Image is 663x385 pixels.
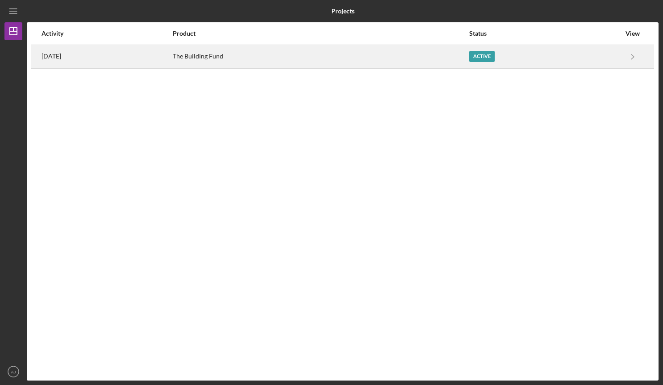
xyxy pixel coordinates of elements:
[42,30,172,37] div: Activity
[621,30,644,37] div: View
[173,30,468,37] div: Product
[331,8,354,15] b: Projects
[4,363,22,381] button: AJ
[469,51,495,62] div: Active
[469,30,621,37] div: Status
[173,46,468,68] div: The Building Fund
[42,53,61,60] time: 2025-10-03 21:48
[11,369,16,374] text: AJ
